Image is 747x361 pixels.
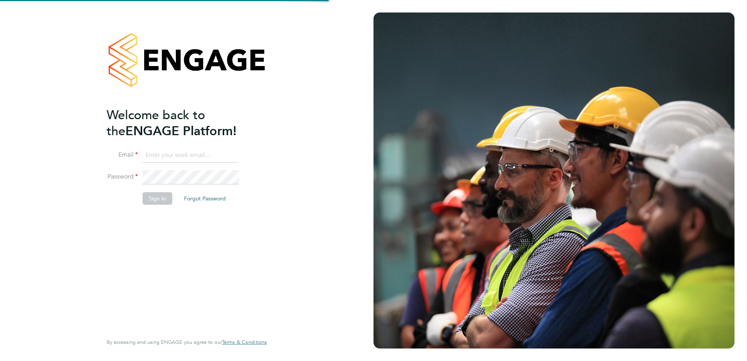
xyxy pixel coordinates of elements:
span: Welcome back to the [107,107,205,139]
h2: ENGAGE Platform! [107,107,259,139]
label: Password [107,173,138,181]
input: Enter your work email... [143,148,239,163]
button: Sign In [143,192,172,205]
span: By accessing and using ENGAGE you agree to our [107,339,267,345]
button: Forgot Password [178,192,232,205]
label: Email [107,151,138,159]
a: Terms & Conditions [222,339,267,345]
